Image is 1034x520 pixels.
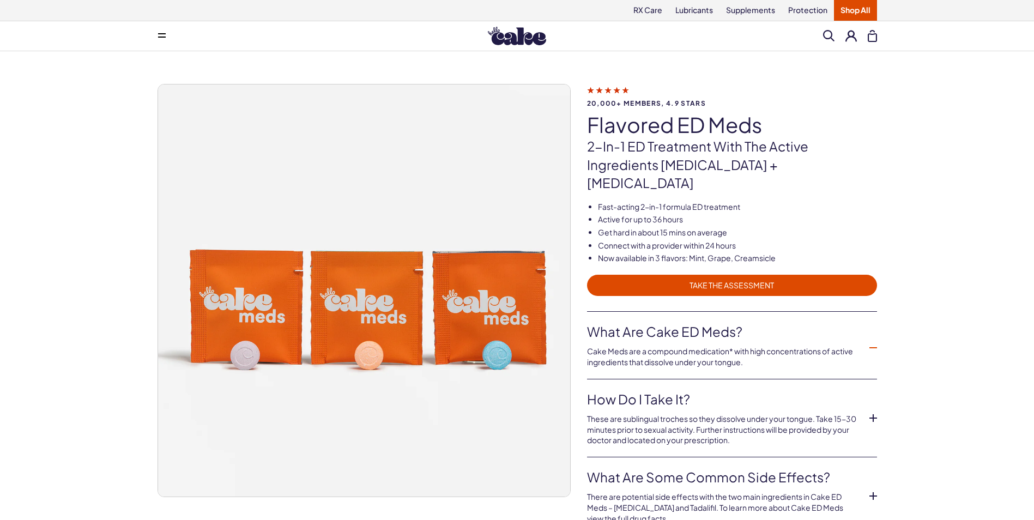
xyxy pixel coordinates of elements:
[587,323,860,341] a: What are Cake ED Meds?
[598,202,877,213] li: Fast-acting 2-in-1 formula ED treatment
[587,85,877,107] a: 20,000+ members, 4.9 stars
[587,341,860,367] div: Cake Meds are a compound medication* with high concentrations of active ingredients that dissolve...
[587,390,860,409] a: How do I take it?
[587,408,860,446] div: These are sublingual troches so they dissolve under your tongue. Take 15-30 minutes prior to sexu...
[587,275,877,296] a: TAKE THE ASSESSMENT
[587,100,877,107] span: 20,000+ members, 4.9 stars
[488,27,546,45] img: Hello Cake
[587,137,877,192] p: 2-in-1 ED treatment with the active ingredients [MEDICAL_DATA] + [MEDICAL_DATA]
[594,279,870,292] span: TAKE THE ASSESSMENT
[598,240,877,251] li: Connect with a provider within 24 hours
[587,468,860,487] a: What are some common side effects?
[598,214,877,225] li: Active for up to 36 hours
[158,84,570,497] img: Hello Cake flavored ED meds in Wild Grape, Orange Creamsicle, and Fresh Mint.
[598,253,877,264] li: Now available in 3 flavors: Mint, Grape, Creamsicle
[587,113,877,136] h1: Flavored ED Meds
[598,227,877,238] li: Get hard in about 15 mins on average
